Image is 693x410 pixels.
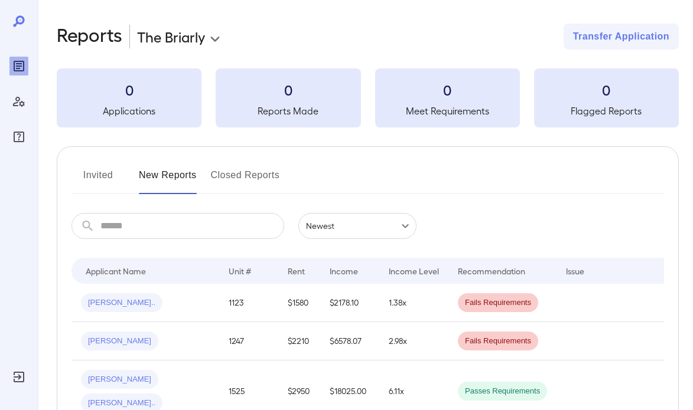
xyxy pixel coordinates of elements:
[298,213,417,239] div: Newest
[137,27,205,46] p: The Briarly
[320,322,379,360] td: $6578.07
[278,284,320,322] td: $1580
[9,92,28,111] div: Manage Users
[216,80,360,99] h3: 0
[458,264,525,278] div: Recommendation
[57,24,122,50] h2: Reports
[81,297,162,309] span: [PERSON_NAME]..
[139,166,197,194] button: New Reports
[81,374,158,385] span: [PERSON_NAME]
[534,104,679,118] h5: Flagged Reports
[57,104,201,118] h5: Applications
[86,264,146,278] div: Applicant Name
[375,104,520,118] h5: Meet Requirements
[320,284,379,322] td: $2178.10
[219,322,278,360] td: 1247
[57,80,201,99] h3: 0
[458,386,547,397] span: Passes Requirements
[534,80,679,99] h3: 0
[379,322,448,360] td: 2.98x
[9,127,28,146] div: FAQ
[211,166,280,194] button: Closed Reports
[330,264,358,278] div: Income
[458,336,538,347] span: Fails Requirements
[71,166,125,194] button: Invited
[288,264,307,278] div: Rent
[229,264,251,278] div: Unit #
[9,57,28,76] div: Reports
[278,322,320,360] td: $2210
[564,24,679,50] button: Transfer Application
[379,284,448,322] td: 1.38x
[389,264,439,278] div: Income Level
[219,284,278,322] td: 1123
[9,368,28,386] div: Log Out
[458,297,538,309] span: Fails Requirements
[81,336,158,347] span: [PERSON_NAME]
[566,264,585,278] div: Issue
[216,104,360,118] h5: Reports Made
[81,398,162,409] span: [PERSON_NAME]..
[375,80,520,99] h3: 0
[57,68,679,127] summary: 0Applications0Reports Made0Meet Requirements0Flagged Reports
